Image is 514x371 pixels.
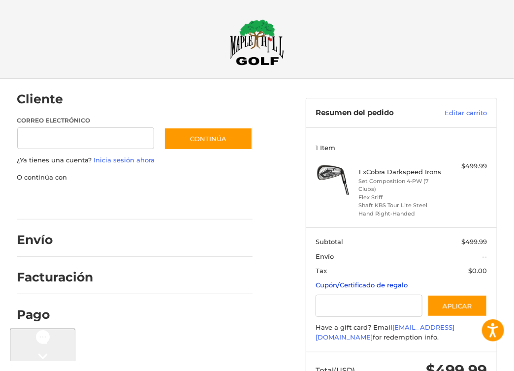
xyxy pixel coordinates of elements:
[358,210,442,218] li: Hand Right-Handed
[316,281,408,289] a: Cupón/Certificado de regalo
[316,295,422,317] input: Certificado de regalo o código de cupón
[427,108,487,118] a: Editar carrito
[316,252,334,260] span: Envío
[358,168,442,176] h4: 1 x Cobra Darkspeed Irons
[14,192,88,210] iframe: PayPal-paypal
[316,323,454,341] a: [EMAIL_ADDRESS][DOMAIN_NAME]
[17,92,75,107] h2: Cliente
[461,238,487,246] span: $499.99
[358,193,442,202] li: Flex Stiff
[316,267,327,275] span: Tax
[17,173,253,183] p: O continúa con
[316,323,487,342] div: Have a gift card? Email for redemption info.
[17,155,253,165] p: ¿Ya tienes una cuenta?
[316,144,487,152] h3: 1 Item
[468,267,487,275] span: $0.00
[482,252,487,260] span: --
[358,177,442,193] li: Set Composition 4-PW (7 Clubs)
[17,116,155,125] label: Correo electrónico
[164,127,253,150] button: Continúa
[10,329,117,361] iframe: Gorgias live chat messenger
[17,307,75,322] h2: Pago
[17,270,94,285] h2: Facturación
[316,108,427,118] h3: Resumen del pedido
[17,232,75,247] h2: Envío
[316,238,343,246] span: Subtotal
[427,295,487,317] button: Aplicar
[444,161,487,171] div: $499.99
[94,156,155,164] a: Inicia sesión ahora
[230,19,284,65] img: Maple Hill Golf
[358,201,442,210] li: Shaft KBS Tour Lite Steel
